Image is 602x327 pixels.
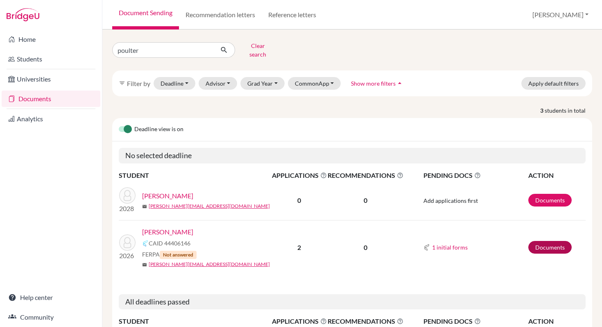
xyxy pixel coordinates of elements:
h5: No selected deadline [119,148,586,163]
img: Bridge-U [7,8,39,21]
span: Add applications first [423,197,478,204]
span: APPLICATIONS [272,316,327,326]
button: [PERSON_NAME] [529,7,592,23]
th: ACTION [528,316,586,327]
span: Filter by [127,79,150,87]
i: arrow_drop_up [396,79,404,87]
span: FERPA [142,250,197,259]
i: filter_list [119,80,125,86]
strong: 3 [540,106,545,115]
b: 0 [297,196,301,204]
span: mail [142,204,147,209]
a: Help center [2,289,100,306]
a: Universities [2,71,100,87]
button: Advisor [199,77,238,90]
a: Students [2,51,100,67]
span: mail [142,262,147,267]
span: CAID 44406146 [149,239,190,248]
img: Common App logo [142,240,149,247]
p: 0 [328,243,403,252]
span: Deadline view is on [134,125,183,134]
p: 2028 [119,204,136,213]
span: APPLICATIONS [272,170,327,180]
a: Documents [528,241,572,254]
a: Documents [2,91,100,107]
button: Clear search [235,39,281,61]
button: Apply default filters [521,77,586,90]
button: Deadline [154,77,195,90]
th: STUDENT [119,170,272,181]
p: 2026 [119,251,136,261]
button: Show more filtersarrow_drop_up [344,77,411,90]
a: [PERSON_NAME] [142,227,193,237]
span: PENDING DOCS [423,316,528,326]
span: students in total [545,106,592,115]
span: PENDING DOCS [423,170,528,180]
a: Documents [528,194,572,207]
input: Find student by name... [112,42,214,58]
button: 1 initial forms [432,243,468,252]
a: [PERSON_NAME] [142,191,193,201]
a: Analytics [2,111,100,127]
a: Community [2,309,100,325]
span: Not answered [160,251,197,259]
span: RECOMMENDATIONS [328,170,403,180]
button: CommonApp [288,77,341,90]
img: Common App logo [423,244,430,251]
h5: All deadlines passed [119,294,586,310]
a: [PERSON_NAME][EMAIL_ADDRESS][DOMAIN_NAME] [149,202,270,210]
th: STUDENT [119,316,272,327]
span: Show more filters [351,80,396,87]
a: Home [2,31,100,48]
span: RECOMMENDATIONS [328,316,403,326]
button: Grad Year [240,77,285,90]
img: Poulter, Fiona [119,234,136,251]
p: 0 [328,195,403,205]
b: 2 [297,243,301,251]
a: [PERSON_NAME][EMAIL_ADDRESS][DOMAIN_NAME] [149,261,270,268]
th: ACTION [528,170,586,181]
img: Poulter, Delia [119,187,136,204]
